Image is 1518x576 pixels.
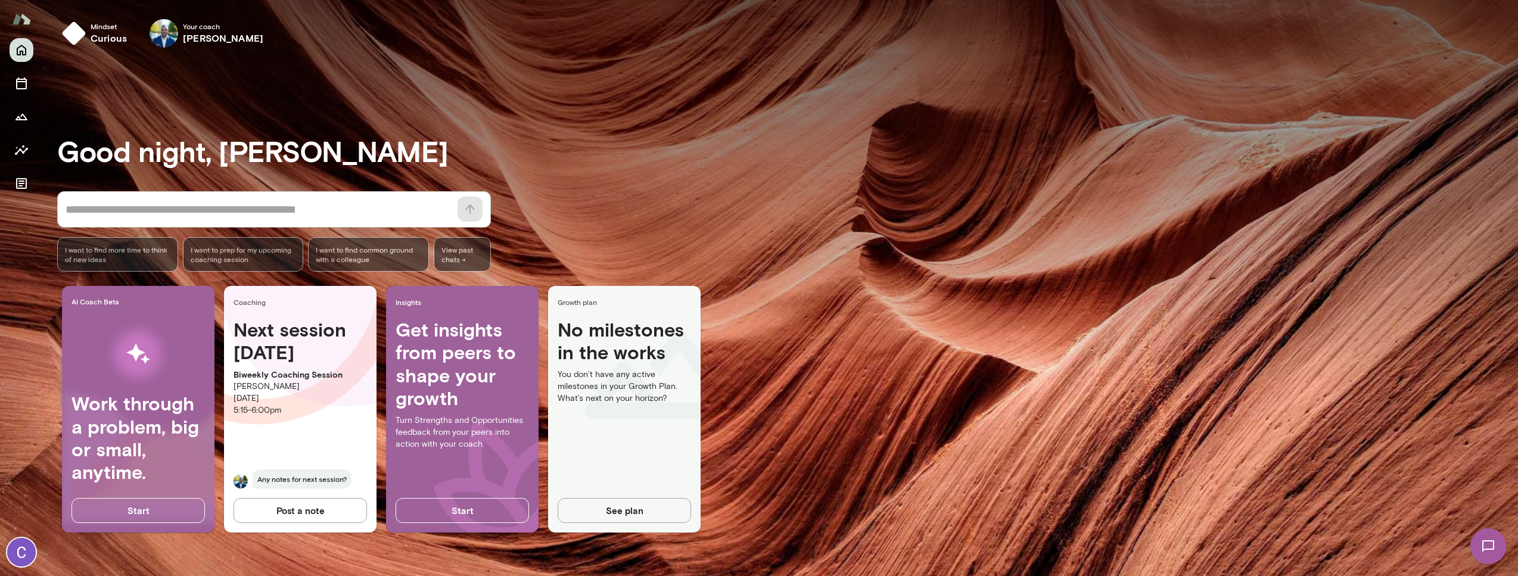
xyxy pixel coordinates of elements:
[234,498,367,523] button: Post a note
[10,172,33,195] button: Documents
[234,474,248,488] img: Jay
[308,237,429,272] div: I want to find common ground with a colleague
[234,381,367,393] p: [PERSON_NAME]
[85,316,191,392] img: AI Workflows
[91,31,127,45] h6: curious
[396,415,529,450] p: Turn Strengths and Opportunities feedback from your peers into action with your coach.
[396,318,529,410] h4: Get insights from peers to shape your growth
[253,469,351,488] span: Any notes for next session?
[316,245,421,264] span: I want to find common ground with a colleague
[65,245,170,264] span: I want to find more time to think of new ideas
[558,498,691,523] button: See plan
[10,71,33,95] button: Sessions
[234,404,367,416] p: 5:15 - 6:00pm
[183,237,304,272] div: I want to prep for my upcoming coaching session
[10,38,33,62] button: Home
[183,21,263,31] span: Your coach
[71,498,205,523] button: Start
[12,8,31,30] img: Mento
[7,538,36,566] img: Charlie Mei
[10,105,33,129] button: Growth Plan
[62,21,86,45] img: mindset
[57,14,136,52] button: Mindsetcurious
[558,369,691,404] p: You don’t have any active milestones in your Growth Plan. What’s next on your horizon?
[150,19,178,48] img: Jay Floyd
[234,393,367,404] p: [DATE]
[396,297,534,307] span: Insights
[234,318,367,364] h4: Next session [DATE]
[183,31,263,45] h6: [PERSON_NAME]
[71,297,210,306] span: AI Coach Beta
[558,318,691,369] h4: No milestones in the works
[558,297,696,307] span: Growth plan
[91,21,127,31] span: Mindset
[141,14,272,52] div: Jay FloydYour coach[PERSON_NAME]
[10,138,33,162] button: Insights
[234,369,367,381] p: Biweekly Coaching Session
[434,237,491,272] span: View past chats ->
[57,134,1518,167] h3: Good night, [PERSON_NAME]
[191,245,296,264] span: I want to prep for my upcoming coaching session
[57,237,178,272] div: I want to find more time to think of new ideas
[396,498,529,523] button: Start
[234,297,372,307] span: Coaching
[71,392,205,484] h4: Work through a problem, big or small, anytime.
